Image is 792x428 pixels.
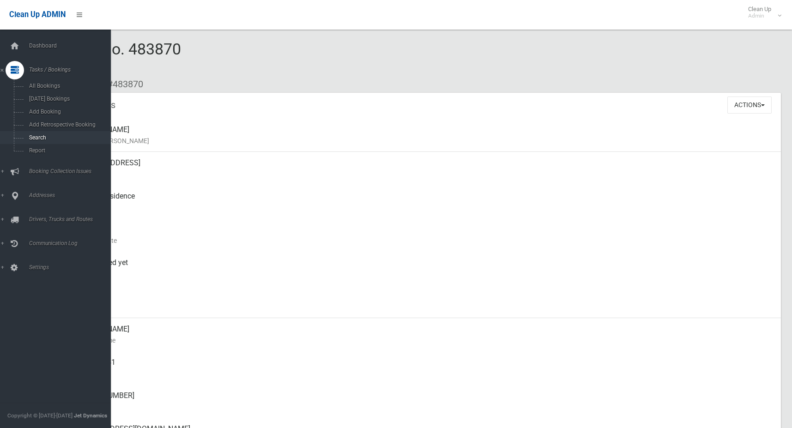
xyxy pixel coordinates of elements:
span: Copyright © [DATE]-[DATE] [7,412,73,419]
div: [PERSON_NAME] [74,119,774,152]
div: Front of Residence [74,185,774,218]
span: Tasks / Bookings [26,66,118,73]
small: Pickup Point [74,202,774,213]
small: Landline [74,401,774,412]
span: Settings [26,264,118,271]
span: Report [26,147,110,154]
div: [PHONE_NUMBER] [74,385,774,418]
div: [PERSON_NAME] [74,318,774,351]
small: Name of [PERSON_NAME] [74,135,774,146]
small: Mobile [74,368,774,379]
div: Not collected yet [74,252,774,285]
div: 0411685941 [74,351,774,385]
span: Search [26,134,110,141]
span: Communication Log [26,240,118,247]
div: [STREET_ADDRESS] [74,152,774,185]
span: Add Retrospective Booking [26,121,110,128]
div: [DATE] [74,285,774,318]
small: Collection Date [74,235,774,246]
small: Collected At [74,268,774,279]
span: Add Booking [26,109,110,115]
small: Contact Name [74,335,774,346]
li: #483870 [101,76,143,93]
span: Clean Up [744,6,780,19]
span: Clean Up ADMIN [9,10,66,19]
span: Booking No. 483870 [41,40,181,76]
span: Dashboard [26,42,118,49]
small: Address [74,169,774,180]
small: Admin [748,12,771,19]
strong: Jet Dynamics [74,412,107,419]
span: [DATE] Bookings [26,96,110,102]
span: Addresses [26,192,118,199]
small: Zone [74,301,774,313]
span: Booking Collection Issues [26,168,118,175]
button: Actions [727,96,772,114]
span: All Bookings [26,83,110,89]
span: Drivers, Trucks and Routes [26,216,118,223]
div: [DATE] [74,218,774,252]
